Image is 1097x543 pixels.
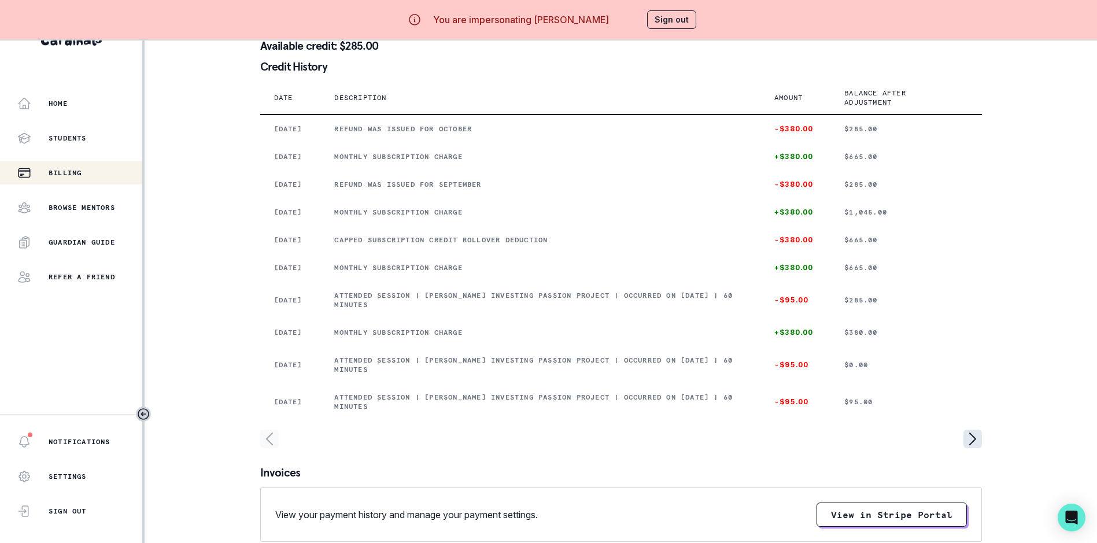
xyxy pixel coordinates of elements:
p: [DATE] [274,360,307,370]
p: +$380.00 [774,328,817,337]
svg: page right [963,430,982,448]
p: [DATE] [274,235,307,245]
p: $665.00 [844,235,967,245]
p: Guardian Guide [49,238,115,247]
p: -$380.00 [774,180,817,189]
p: -$95.00 [774,360,817,370]
p: -$380.00 [774,124,817,134]
p: Refer a friend [49,272,115,282]
p: +$380.00 [774,208,817,217]
p: [DATE] [274,397,307,407]
p: $380.00 [844,328,967,337]
p: $285.00 [844,180,967,189]
p: Monthly subscription charge [334,208,747,217]
p: Monthly subscription charge [334,263,747,272]
p: [DATE] [274,295,307,305]
p: Description [334,93,386,102]
p: Refund was issued for October [334,124,747,134]
p: Browse Mentors [49,203,115,212]
p: -$95.00 [774,397,817,407]
p: Date [274,93,293,102]
p: $665.00 [844,152,967,161]
p: Sign Out [49,507,87,516]
p: Invoices [260,467,982,478]
button: Toggle sidebar [136,407,151,422]
p: [DATE] [274,152,307,161]
p: Monthly subscription charge [334,152,747,161]
p: Available credit: $285.00 [260,40,982,51]
p: Refund was issued for September [334,180,747,189]
p: [DATE] [274,124,307,134]
p: $665.00 [844,263,967,272]
p: Notifications [49,437,110,446]
p: $285.00 [844,295,967,305]
p: $0.00 [844,360,967,370]
p: [DATE] [274,208,307,217]
p: Home [49,99,68,108]
p: [DATE] [274,263,307,272]
p: -$95.00 [774,295,817,305]
p: Settings [49,472,87,481]
p: View your payment history and manage your payment settings. [275,508,538,522]
p: Billing [49,168,82,178]
p: Attended session | [PERSON_NAME] Investing Passion Project | Occurred on [DATE] | 60 minutes [334,356,747,374]
p: Students [49,134,87,143]
p: -$380.00 [774,235,817,245]
p: +$380.00 [774,152,817,161]
p: Balance after adjustment [844,88,954,107]
svg: page left [260,430,279,448]
p: Attended session | [PERSON_NAME] Investing Passion Project | Occurred on [DATE] | 60 minutes [334,393,747,411]
button: Sign out [647,10,696,29]
p: Attended session | [PERSON_NAME] Investing Passion Project | Occurred on [DATE] | 60 minutes [334,291,747,309]
p: [DATE] [274,180,307,189]
p: +$380.00 [774,263,817,272]
p: You are impersonating [PERSON_NAME] [433,13,609,27]
div: Open Intercom Messenger [1058,504,1085,531]
p: Amount [774,93,803,102]
button: View in Stripe Portal [817,503,967,527]
p: $1,045.00 [844,208,967,217]
p: [DATE] [274,328,307,337]
p: Capped subscription credit rollover deduction [334,235,747,245]
p: Credit History [260,61,982,72]
p: $285.00 [844,124,967,134]
p: $95.00 [844,397,967,407]
p: Monthly subscription charge [334,328,747,337]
